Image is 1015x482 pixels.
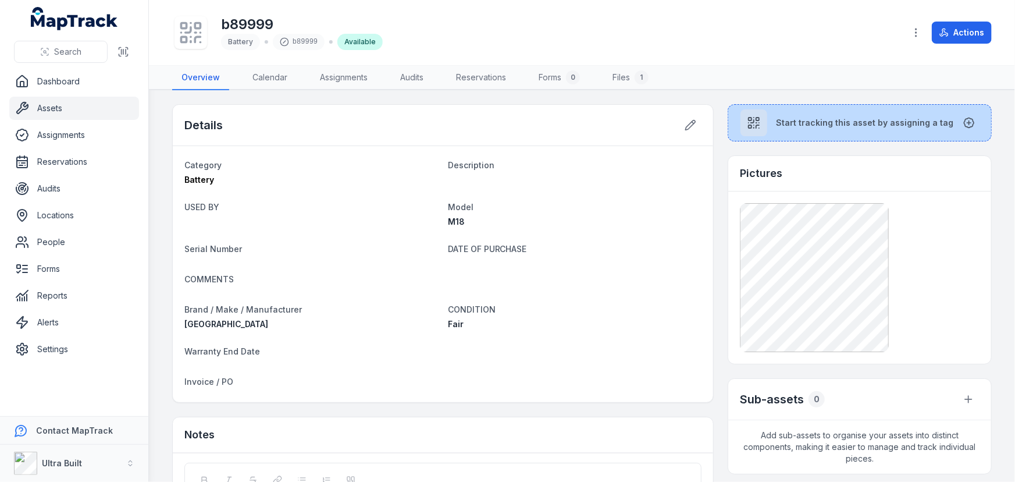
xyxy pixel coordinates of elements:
h2: Details [184,117,223,133]
button: Search [14,41,108,63]
span: Warranty End Date [184,346,260,356]
a: Forms [9,257,139,281]
span: Serial Number [184,244,242,254]
a: People [9,231,139,254]
div: 0 [809,391,825,407]
a: Audits [9,177,139,200]
span: CONDITION [448,304,496,314]
span: Start tracking this asset by assigning a tag [777,117,954,129]
span: Add sub-assets to organise your assets into distinct components, making it easier to manage and t... [728,420,991,474]
span: M18 [448,217,465,226]
a: Reservations [9,150,139,173]
div: Available [337,34,383,50]
strong: Contact MapTrack [36,426,113,435]
span: Brand / Make / Manufacturer [184,304,302,314]
h3: Pictures [740,165,782,182]
span: Description [448,160,494,170]
a: Overview [172,66,229,90]
a: Forms0 [529,66,589,90]
a: Reports [9,284,139,307]
span: Battery [228,37,253,46]
div: 1 [635,70,649,84]
a: Assignments [9,123,139,147]
span: COMMENTS [184,274,234,284]
div: b89999 [273,34,325,50]
a: Alerts [9,311,139,334]
span: Fair [448,319,464,329]
a: Locations [9,204,139,227]
a: Calendar [243,66,297,90]
h2: Sub-assets [740,391,804,407]
a: Reservations [447,66,515,90]
span: Invoice / PO [184,377,233,387]
a: Assignments [311,66,377,90]
span: Search [54,46,81,58]
span: Category [184,160,222,170]
a: MapTrack [31,7,118,30]
a: Files1 [603,66,658,90]
span: Battery [184,175,214,185]
div: 0 [566,70,580,84]
span: USED BY [184,202,219,212]
span: [GEOGRAPHIC_DATA] [184,319,268,329]
a: Assets [9,97,139,120]
span: Model [448,202,473,212]
h3: Notes [184,427,215,443]
span: DATE OF PURCHASE [448,244,527,254]
strong: Ultra Built [42,458,82,468]
button: Actions [932,22,992,44]
a: Audits [391,66,433,90]
a: Dashboard [9,70,139,93]
h1: b89999 [221,15,383,34]
a: Settings [9,338,139,361]
button: Start tracking this asset by assigning a tag [728,104,992,141]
